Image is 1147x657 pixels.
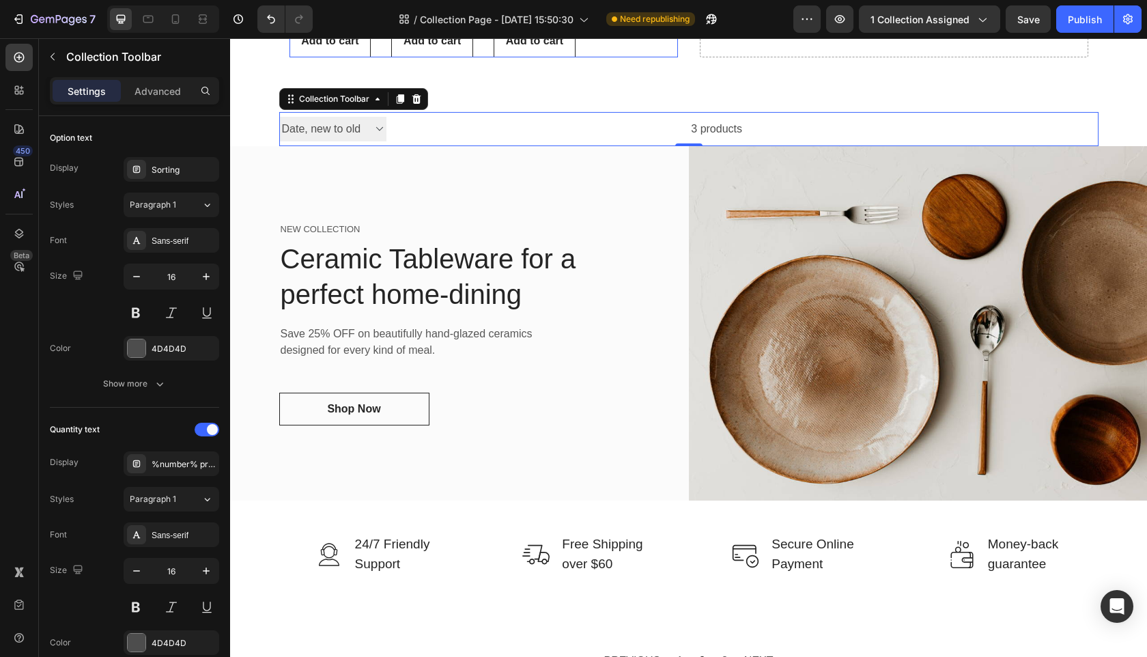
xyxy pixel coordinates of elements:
button: 1 collection assigned [859,5,1000,33]
p: Save 25% OFF on beautifully hand-glazed ceramics designed for every kind of meal. [51,288,321,320]
span: Paragraph 1 [130,199,176,211]
img: Alt Image [718,503,746,530]
div: 4D4D4D [152,343,216,355]
button: Paragraph 1 [124,193,219,217]
span: / [414,12,417,27]
p: Money-back [758,497,829,516]
div: Styles [50,493,74,505]
span: PREVIOUS [373,613,430,633]
div: Font [50,234,67,247]
span: Paragraph 1 [130,493,176,505]
p: NEW COLLECTION [51,184,389,198]
div: Quantity text [50,423,100,436]
div: Publish [1068,12,1102,27]
div: Sorting [152,164,216,176]
p: 24/7 Friendly Support [125,497,200,535]
p: guarantee [758,516,829,536]
p: Collection Toolbar [66,48,214,65]
img: Alt Image [85,503,113,530]
button: Save [1006,5,1051,33]
a: Shop Now [49,354,199,387]
p: Ceramic Tableware for a perfect home-dining [51,203,389,274]
div: 4D4D4D [152,637,216,649]
div: Color [50,637,71,649]
div: Option text [50,132,92,144]
button: 7 [5,5,102,33]
span: 1 [447,613,453,633]
div: Undo/Redo [257,5,313,33]
div: 3 products [156,74,513,108]
button: Paragraph 1 [124,487,219,512]
div: Collection Toolbar [66,55,142,67]
div: Sans-serif [152,235,216,247]
div: Size [50,561,86,580]
span: Save [1017,14,1040,25]
button: Publish [1056,5,1114,33]
p: Free Shipping over $60 [332,497,412,535]
div: Font [50,529,67,541]
div: Sans-serif [152,529,216,542]
div: Display [50,162,79,174]
div: Size [50,267,86,285]
p: Settings [68,84,106,98]
span: 2 [469,613,475,633]
span: Collection Page - [DATE] 15:50:30 [420,12,573,27]
div: Beta [10,250,33,261]
div: Styles [50,199,74,211]
img: Alt Image [459,108,918,462]
p: 7 [89,11,96,27]
div: Color [50,342,71,354]
button: Show more [50,372,219,396]
p: Advanced [134,84,181,98]
div: Display [50,456,79,469]
img: Alt Image [292,503,320,530]
span: 1 collection assigned [870,12,969,27]
div: Shop Now [97,363,150,379]
img: Alt Image [502,503,529,530]
span: NEXT [514,613,543,633]
div: Open Intercom Messenger [1101,590,1133,623]
iframe: Design area [230,38,1147,657]
span: Need republishing [620,13,690,25]
div: %number% products [152,458,216,471]
p: Secure Online Payment [541,497,623,535]
div: Show more [103,377,167,391]
span: 3 [492,613,498,633]
div: 450 [13,145,33,156]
